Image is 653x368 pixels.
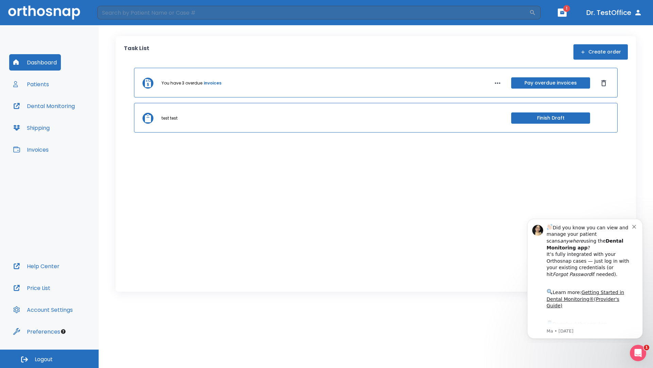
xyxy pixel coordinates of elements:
[598,78,609,89] button: Dismiss
[630,345,646,361] iframe: Intercom live chat
[204,80,221,86] a: invoices
[162,115,178,121] p: test test
[35,356,53,363] span: Logout
[644,345,649,350] span: 1
[9,280,54,296] button: Price List
[563,5,570,12] span: 1
[511,77,590,89] button: Pay overdue invoices
[30,107,115,142] div: Download the app: | ​ Let us know if you need help getting started!
[8,5,80,19] img: Orthosnap
[9,323,64,340] button: Preferences
[162,80,202,86] p: You have 3 overdue
[9,98,79,114] button: Dental Monitoring
[115,11,121,16] button: Dismiss notification
[584,6,645,19] button: Dr. TestOffice
[30,116,115,122] p: Message from Ma, sent 5w ago
[9,141,53,158] button: Invoices
[9,54,61,71] button: Dashboard
[9,76,53,92] button: Patients
[517,213,653,343] iframe: Intercom notifications message
[60,328,66,335] div: Tooltip anchor
[30,109,90,121] a: App Store
[9,302,77,318] button: Account Settings
[124,44,149,60] p: Task List
[9,120,54,136] button: Shipping
[511,112,590,124] button: Finish Draft
[573,44,628,60] button: Create order
[97,6,529,19] input: Search by Patient Name or Case #
[9,258,64,274] button: Help Center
